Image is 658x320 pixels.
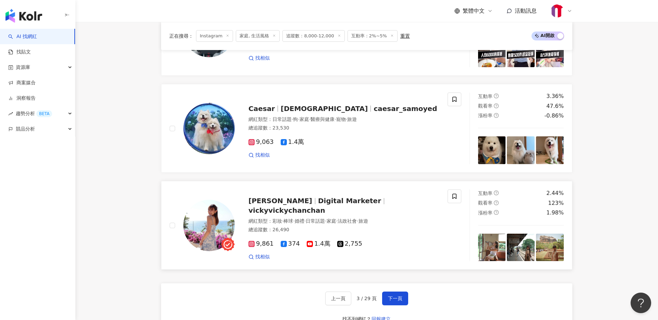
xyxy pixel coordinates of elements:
[248,55,270,62] a: 找相似
[300,116,309,122] span: 家庭
[357,296,377,301] span: 3 / 29 頁
[388,296,402,301] span: 下一頁
[494,190,499,195] span: question-circle
[8,33,37,40] a: searchAI 找網紅
[336,218,338,224] span: ·
[631,293,651,313] iframe: Help Scout Beacon - Open
[348,30,398,42] span: 互動率：2%~5%
[478,103,492,109] span: 觀看率
[295,218,304,224] span: 婚禮
[283,218,293,224] span: 棒球
[248,138,274,146] span: 9,063
[515,8,537,14] span: 活動訊息
[292,116,293,122] span: ·
[347,116,357,122] span: 旅遊
[494,103,499,108] span: question-circle
[248,197,312,205] span: [PERSON_NAME]
[293,218,294,224] span: ·
[334,116,336,122] span: ·
[282,30,344,42] span: 追蹤數：8,000-12,000
[546,209,564,217] div: 1.98%
[358,218,368,224] span: 旅遊
[357,218,358,224] span: ·
[169,33,193,39] span: 正在搜尋 ：
[494,113,499,118] span: question-circle
[248,240,274,247] span: 9,861
[478,190,492,196] span: 互動率
[298,116,299,122] span: ·
[183,103,235,154] img: KOL Avatar
[8,111,13,116] span: rise
[507,136,535,164] img: post-image
[478,200,492,206] span: 觀看率
[36,110,52,117] div: BETA
[8,95,36,102] a: 洞察報告
[8,79,36,86] a: 商案媒合
[16,60,30,75] span: 資源庫
[478,39,506,67] img: post-image
[304,218,306,224] span: ·
[281,240,300,247] span: 374
[255,152,270,159] span: 找相似
[546,93,564,100] div: 3.36%
[282,218,283,224] span: ·
[478,136,506,164] img: post-image
[306,218,325,224] span: 日常話題
[494,210,499,215] span: question-circle
[463,7,485,15] span: 繁體中文
[382,292,408,305] button: 下一頁
[337,240,363,247] span: 2,755
[248,125,439,132] div: 總追蹤數 ： 23,530
[507,234,535,261] img: post-image
[478,113,492,118] span: 漲粉率
[536,234,564,261] img: post-image
[255,254,270,260] span: 找相似
[546,102,564,110] div: 47.6%
[183,200,235,251] img: KOL Avatar
[507,39,535,67] img: post-image
[310,116,334,122] span: 醫療與健康
[248,218,439,225] div: 網紅類型 ：
[16,121,35,137] span: 競品分析
[331,296,345,301] span: 上一頁
[293,116,298,122] span: 狗
[248,206,325,214] span: vickyvickychanchan
[544,112,564,120] div: -0.86%
[196,30,233,42] span: Instagram
[478,94,492,99] span: 互動率
[327,218,336,224] span: 家庭
[248,152,270,159] a: 找相似
[161,181,572,270] a: KOL Avatar[PERSON_NAME]Digital Marketervickyvickychanchan網紅類型：彩妝·棒球·婚禮·日常話題·家庭·法政社會·旅遊總追蹤數：26,490...
[281,138,304,146] span: 1.4萬
[281,104,368,113] span: [DEMOGRAPHIC_DATA]
[8,49,31,56] a: 找貼文
[494,94,499,98] span: question-circle
[5,9,42,23] img: logo
[346,116,347,122] span: ·
[536,136,564,164] img: post-image
[248,254,270,260] a: 找相似
[478,210,492,216] span: 漲粉率
[318,197,381,205] span: Digital Marketer
[16,106,52,121] span: 趨勢分析
[546,189,564,197] div: 2.44%
[338,218,357,224] span: 法政社會
[248,116,439,123] div: 網紅類型 ：
[536,39,564,67] img: post-image
[548,199,564,207] div: 123%
[255,55,270,62] span: 找相似
[478,234,506,261] img: post-image
[236,30,280,42] span: 家庭, 生活風格
[309,116,310,122] span: ·
[336,116,346,122] span: 寵物
[325,218,326,224] span: ·
[161,84,572,173] a: KOL AvatarCaesar[DEMOGRAPHIC_DATA]caesar_samoyed網紅類型：日常話題·狗·家庭·醫療與健康·寵物·旅遊總追蹤數：23,5309,0631.4萬找相似...
[307,240,330,247] span: 1.4萬
[325,292,351,305] button: 上一頁
[374,104,437,113] span: caesar_samoyed
[551,4,564,17] img: MMdc_PPT.png
[272,218,282,224] span: 彩妝
[400,33,410,39] div: 重置
[248,226,439,233] div: 總追蹤數 ： 26,490
[494,200,499,205] span: question-circle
